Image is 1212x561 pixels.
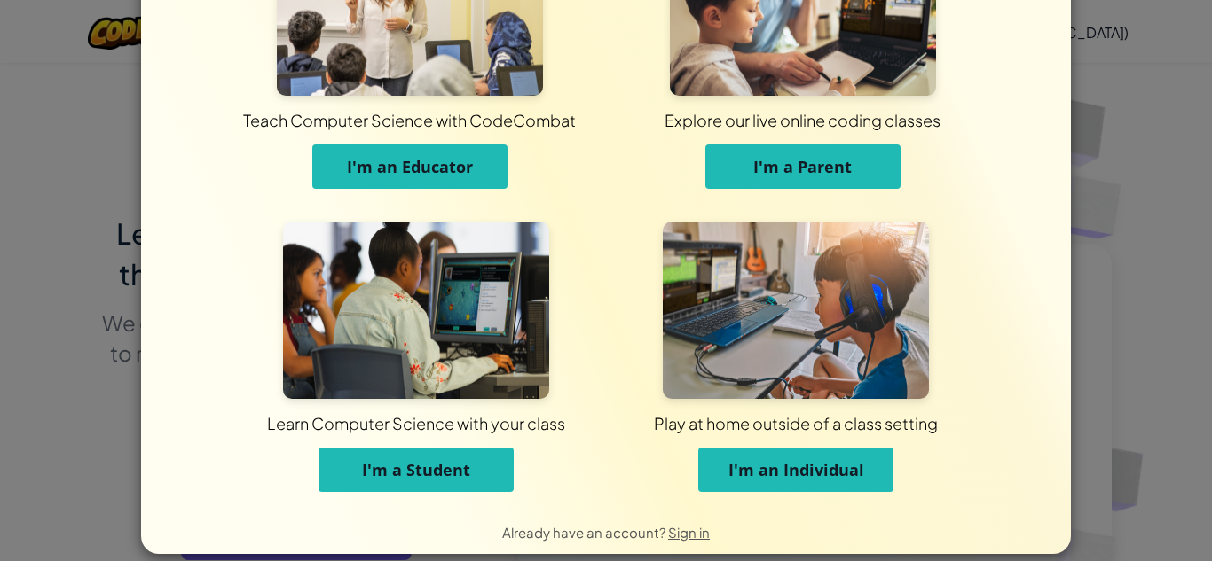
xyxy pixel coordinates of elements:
span: I'm an Individual [728,459,864,480]
img: For Students [283,222,549,399]
span: Already have an account? [502,524,668,541]
span: I'm a Student [362,459,470,480]
span: I'm a Parent [753,156,852,177]
span: I'm an Educator [347,156,473,177]
a: Sign in [668,524,710,541]
button: I'm an Educator [312,144,508,189]
button: I'm an Individual [698,448,893,492]
img: For Individuals [663,222,929,399]
button: I'm a Parent [705,144,901,189]
button: I'm a Student [319,448,514,492]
